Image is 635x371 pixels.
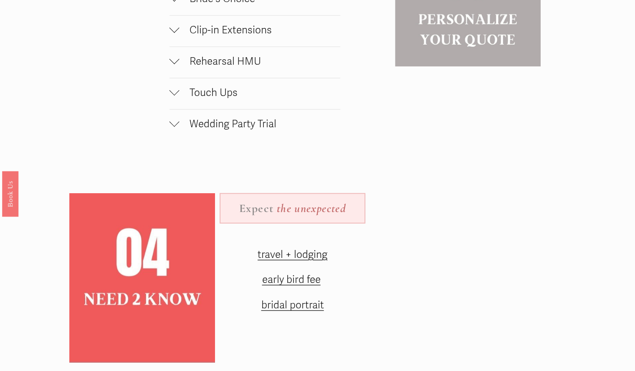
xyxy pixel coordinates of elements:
a: bridal portrait [261,299,324,311]
button: Clip-in Extensions [170,16,340,47]
a: Book Us [2,171,18,216]
strong: Expect [239,201,273,215]
button: Wedding Party Trial [170,110,340,141]
span: Touch Ups [180,86,340,99]
button: Rehearsal HMU [170,47,340,78]
em: the unexpected [277,201,346,215]
button: Touch Ups [170,78,340,109]
span: Wedding Party Trial [180,118,340,130]
a: travel + lodging [258,248,327,261]
span: Clip-in Extensions [180,24,340,36]
span: Rehearsal HMU [180,55,340,68]
a: early bird fee [262,273,320,286]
